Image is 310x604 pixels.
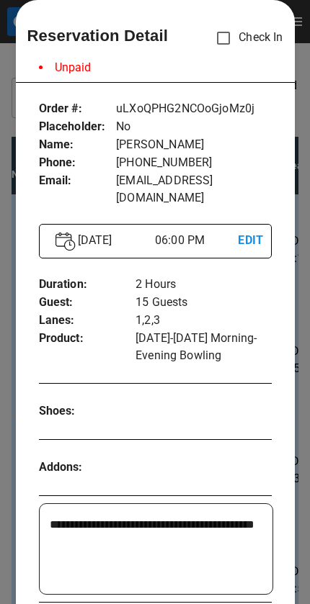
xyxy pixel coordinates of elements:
p: Duration : [39,276,136,294]
p: EDIT [238,232,254,250]
p: Product : [39,330,136,348]
p: Email : [39,172,117,190]
p: [PERSON_NAME] [116,136,271,154]
p: [PHONE_NUMBER] [116,154,271,172]
p: 1,2,3 [136,312,271,330]
p: Order # : [39,100,117,118]
p: Lanes : [39,312,136,330]
p: Shoes : [39,402,97,420]
p: Check In [208,23,283,53]
p: [DATE] [72,232,155,249]
p: Name : [39,136,117,154]
li: Unpaid [27,53,103,82]
p: Placeholder : [39,118,117,136]
p: uLXoQPHG2NCOoGjoMz0j [116,100,271,118]
p: Reservation Detail [27,24,169,48]
p: 15 Guests [136,294,271,312]
p: No [116,118,271,136]
p: Addons : [39,459,97,477]
p: 2 Hours [136,276,271,294]
img: Vector [56,232,76,251]
p: Phone : [39,154,117,172]
p: Guest : [39,294,136,312]
p: [DATE]-[DATE] Morning-Evening Bowling [136,330,271,364]
p: 06:00 PM [155,232,238,249]
p: [EMAIL_ADDRESS][DOMAIN_NAME] [116,172,271,207]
